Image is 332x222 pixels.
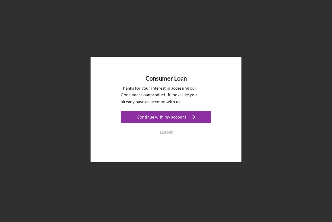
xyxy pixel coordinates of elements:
[137,111,186,123] div: Continue with my account
[121,85,211,105] p: Thanks for your interest in accessing our Consumer Loan product! It looks like you already have a...
[121,111,211,125] a: Continue with my account
[121,126,211,138] button: Logout
[160,126,173,138] div: Logout
[121,111,211,123] button: Continue with my account
[145,75,187,82] h4: Consumer Loan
